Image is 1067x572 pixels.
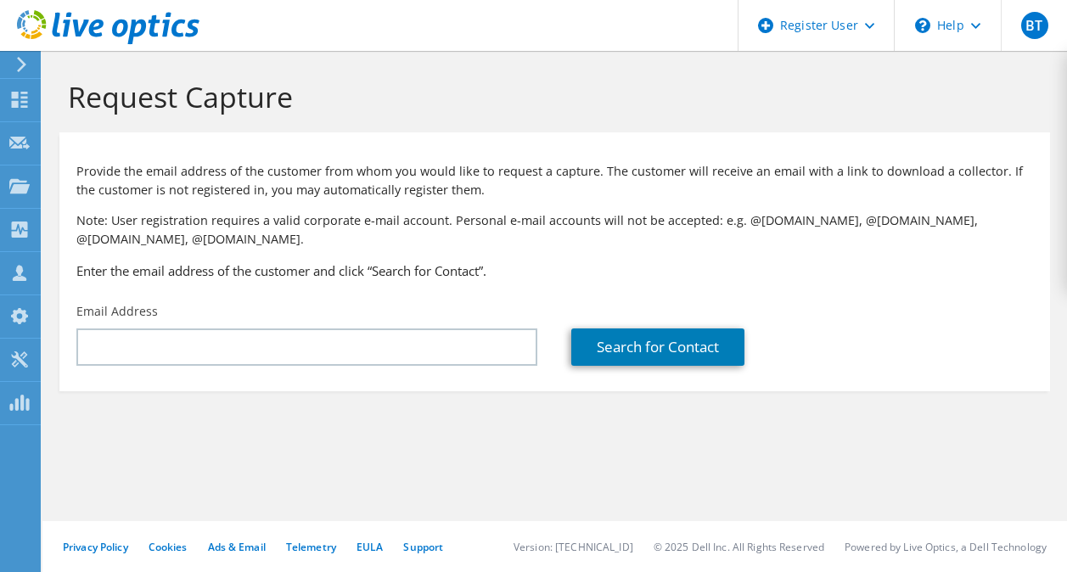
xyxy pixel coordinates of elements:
[149,540,188,554] a: Cookies
[68,79,1033,115] h1: Request Capture
[76,211,1033,249] p: Note: User registration requires a valid corporate e-mail account. Personal e-mail accounts will ...
[76,261,1033,280] h3: Enter the email address of the customer and click “Search for Contact”.
[403,540,443,554] a: Support
[357,540,383,554] a: EULA
[845,540,1047,554] li: Powered by Live Optics, a Dell Technology
[1021,12,1048,39] span: BT
[208,540,266,554] a: Ads & Email
[76,303,158,320] label: Email Address
[654,540,824,554] li: © 2025 Dell Inc. All Rights Reserved
[514,540,633,554] li: Version: [TECHNICAL_ID]
[76,162,1033,199] p: Provide the email address of the customer from whom you would like to request a capture. The cust...
[915,18,930,33] svg: \n
[63,540,128,554] a: Privacy Policy
[286,540,336,554] a: Telemetry
[571,328,744,366] a: Search for Contact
